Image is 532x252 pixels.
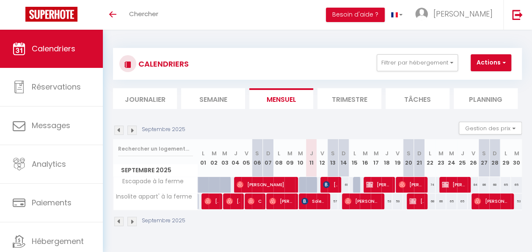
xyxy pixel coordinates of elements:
abbr: S [255,149,259,157]
div: 59 [392,193,403,209]
th: 29 [500,139,511,177]
abbr: L [429,149,431,157]
span: [PERSON_NAME] [399,176,423,193]
span: Solenn Bourin [301,193,326,209]
img: ... [415,8,428,20]
th: 20 [403,139,414,177]
div: 68 [424,193,436,209]
span: [PERSON_NAME] [442,176,466,193]
th: 27 [479,139,490,177]
button: Filtrer par hébergement [377,54,458,71]
div: 65 [511,177,522,193]
th: 07 [263,139,274,177]
span: [PERSON_NAME] [269,193,294,209]
h3: CALENDRIERS [136,54,189,73]
span: [PERSON_NAME] [323,176,337,193]
abbr: M [212,149,217,157]
abbr: V [245,149,248,157]
span: Chercher [129,9,158,18]
div: 65 [457,193,468,209]
abbr: L [353,149,356,157]
th: 21 [414,139,425,177]
th: 02 [209,139,220,177]
abbr: M [298,149,303,157]
span: Réservations [32,81,81,92]
span: [PERSON_NAME] [366,176,391,193]
abbr: L [278,149,280,157]
div: 74 [424,177,436,193]
div: 53 [381,193,392,209]
span: Chitral Majumder [248,193,262,209]
th: 10 [295,139,306,177]
li: Planning [454,88,518,109]
abbr: L [504,149,507,157]
th: 30 [511,139,522,177]
p: Septembre 2025 [142,217,185,225]
div: 68 [489,177,500,193]
abbr: M [374,149,379,157]
span: [PERSON_NAME] [433,8,493,19]
div: 66 [436,193,447,209]
div: 84 [468,177,479,193]
th: 14 [338,139,349,177]
div: 65 [446,193,457,209]
th: 03 [220,139,231,177]
span: [PERSON_NAME] [345,193,380,209]
th: 18 [381,139,392,177]
span: Calendriers [32,43,75,54]
th: 09 [284,139,295,177]
abbr: M [514,149,519,157]
abbr: D [417,149,422,157]
img: logout [512,9,523,20]
abbr: M [449,149,454,157]
div: 61 [338,177,349,193]
abbr: D [493,149,497,157]
div: 86 [479,177,490,193]
span: Paiements [32,197,72,208]
li: Journalier [113,88,177,109]
abbr: S [482,149,486,157]
abbr: D [342,149,346,157]
abbr: L [202,149,204,157]
div: 57 [328,193,339,209]
th: 01 [198,139,209,177]
th: 16 [360,139,371,177]
span: Insolite appart' à la ferme [115,193,192,200]
span: [PERSON_NAME] [409,193,423,209]
div: 53 [511,193,522,209]
abbr: M [363,149,368,157]
th: 11 [306,139,317,177]
th: 22 [424,139,436,177]
li: Mensuel [249,88,313,109]
span: Escapade à la ferme [115,177,186,186]
li: Trimestre [317,88,381,109]
abbr: J [385,149,389,157]
button: Gestion des prix [459,122,522,134]
th: 25 [457,139,468,177]
li: Semaine [181,88,245,109]
abbr: V [396,149,400,157]
th: 08 [273,139,284,177]
abbr: M [287,149,292,157]
abbr: S [407,149,411,157]
th: 26 [468,139,479,177]
abbr: J [461,149,464,157]
span: [PERSON_NAME] [474,193,509,209]
li: Tâches [386,88,449,109]
th: 28 [489,139,500,177]
abbr: V [320,149,324,157]
th: 13 [328,139,339,177]
div: Notification de nouveau message [24,1,34,11]
span: [PERSON_NAME] [226,193,240,209]
button: Ouvrir le widget de chat LiveChat [7,3,32,29]
th: 12 [317,139,328,177]
span: [PERSON_NAME] [237,176,293,193]
span: [PERSON_NAME] [204,193,218,209]
th: 06 [252,139,263,177]
p: Septembre 2025 [142,126,185,134]
th: 19 [392,139,403,177]
span: Hébergement [32,236,84,246]
th: 15 [349,139,360,177]
th: 24 [446,139,457,177]
th: 23 [436,139,447,177]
